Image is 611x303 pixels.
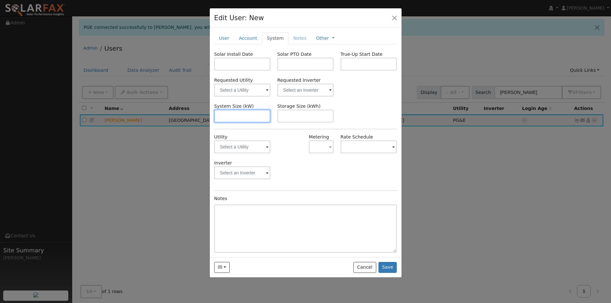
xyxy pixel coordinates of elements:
[214,195,227,202] label: Notes
[214,166,271,179] input: Select an Inverter
[214,32,234,44] a: User
[214,13,264,23] h4: Edit User: New
[309,134,329,140] label: Metering
[277,77,334,84] label: Requested Inverter
[277,103,321,110] label: Storage Size (kWh)
[214,140,271,153] input: Select a Utility
[378,262,397,273] button: Save
[214,77,271,84] label: Requested Utility
[277,51,312,58] label: Solar PTO Date
[277,84,334,97] input: Select an Inverter
[316,35,329,42] a: Other
[234,32,262,44] a: Account
[214,103,254,110] label: System Size (kW)
[262,32,289,44] a: System
[214,262,230,273] button: micheleforfinehair@icloud.com
[341,51,383,58] label: True-Up Start Date
[214,84,271,97] input: Select a Utility
[214,134,227,140] label: Utility
[353,262,376,273] button: Cancel
[341,134,373,140] label: Rate Schedule
[214,160,232,166] label: Inverter
[214,51,253,58] label: Solar Install Date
